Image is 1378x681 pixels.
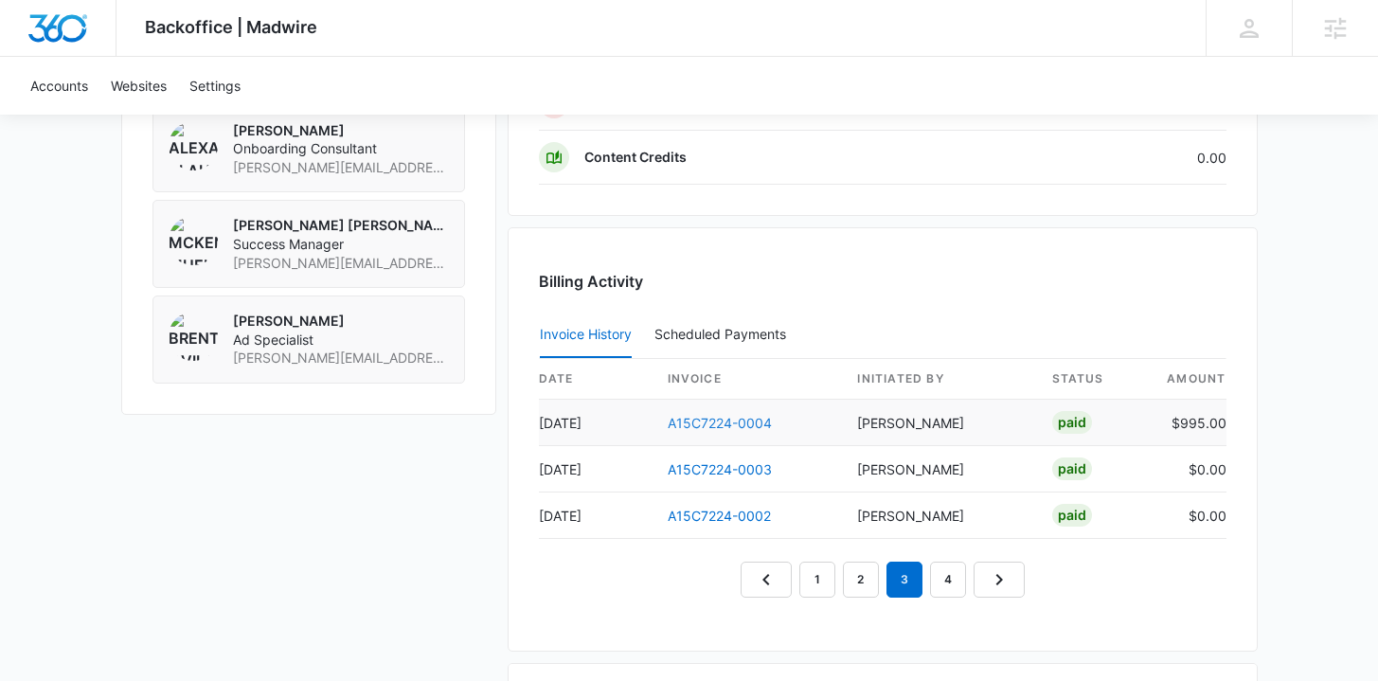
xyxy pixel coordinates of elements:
[233,349,449,367] span: [PERSON_NAME][EMAIL_ADDRESS][PERSON_NAME][DOMAIN_NAME]
[668,415,772,431] a: A15C7224-0004
[233,235,449,254] span: Success Manager
[842,400,1036,446] td: [PERSON_NAME]
[654,328,794,341] div: Scheduled Payments
[668,508,771,524] a: A15C7224-0002
[1151,493,1226,539] td: $0.00
[233,216,449,235] p: [PERSON_NAME] [PERSON_NAME]
[233,121,449,140] p: [PERSON_NAME]
[1052,411,1092,434] div: Paid
[653,359,843,400] th: invoice
[99,57,178,115] a: Websites
[145,17,317,37] span: Backoffice | Madwire
[539,270,1226,293] h3: Billing Activity
[584,148,687,167] p: Content Credits
[668,461,772,477] a: A15C7224-0003
[539,493,653,539] td: [DATE]
[974,562,1025,598] a: Next Page
[178,57,252,115] a: Settings
[233,312,449,331] p: [PERSON_NAME]
[843,562,879,598] a: Page 2
[233,158,449,177] span: [PERSON_NAME][EMAIL_ADDRESS][PERSON_NAME][DOMAIN_NAME]
[19,57,99,115] a: Accounts
[169,216,218,265] img: McKenna Mueller
[233,139,449,158] span: Onboarding Consultant
[539,400,653,446] td: [DATE]
[930,562,966,598] a: Page 4
[1052,504,1092,527] div: Paid
[886,562,922,598] em: 3
[539,446,653,493] td: [DATE]
[1026,131,1226,185] td: 0.00
[741,562,1025,598] nav: Pagination
[842,493,1036,539] td: [PERSON_NAME]
[1037,359,1151,400] th: status
[1052,457,1092,480] div: Paid
[169,121,218,170] img: Alexander Blaho
[540,313,632,358] button: Invoice History
[169,312,218,361] img: Brent Avila
[842,446,1036,493] td: [PERSON_NAME]
[233,331,449,349] span: Ad Specialist
[233,254,449,273] span: [PERSON_NAME][EMAIL_ADDRESS][PERSON_NAME][DOMAIN_NAME]
[799,562,835,598] a: Page 1
[539,359,653,400] th: date
[842,359,1036,400] th: Initiated By
[1151,446,1226,493] td: $0.00
[1151,400,1226,446] td: $995.00
[1151,359,1226,400] th: amount
[741,562,792,598] a: Previous Page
